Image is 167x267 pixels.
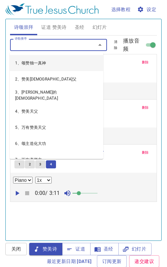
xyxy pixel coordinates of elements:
[109,3,133,16] button: 选择教程
[35,177,52,183] select: Playback Rate
[46,160,56,168] button: 4
[67,245,85,253] span: 证道
[25,160,35,168] button: 2
[111,5,131,14] span: 选择教程
[142,150,149,156] span: 删除
[10,55,103,71] li: 1、颂赞独一真神
[10,152,103,168] li: 7、万有齐颂主
[5,243,27,255] button: 关闭
[35,160,45,168] button: 3
[5,3,99,15] img: True Jesus Church
[138,5,156,14] span: 设定
[29,243,62,255] button: 赞美诗
[123,37,144,53] span: 播放音频
[75,23,85,32] span: 圣经
[13,177,33,183] select: Select Track
[62,243,91,255] button: 证道
[50,161,52,167] span: 4
[35,245,57,253] span: 赞美诗
[112,39,119,51] span: 清除
[142,59,149,65] span: 删除
[11,245,21,253] span: 关闭
[41,23,66,32] span: 证道 赞美诗
[39,161,41,167] span: 3
[90,243,119,255] button: 圣经
[138,149,153,157] button: 删除
[47,257,92,266] span: 最近更新日期 [DATE]
[102,257,122,266] span: 订阅更新
[136,3,159,16] button: 设定
[118,243,152,255] button: 幻灯片
[29,161,31,167] span: 2
[96,245,113,253] span: 圣经
[10,136,103,152] li: 6、颂主造化大功
[14,160,24,168] button: 1
[93,23,107,32] span: 幻灯片
[14,23,34,32] span: 诗颂崇拜
[10,119,103,136] li: 5、万有赞美天父
[142,105,149,111] span: 删除
[124,245,146,253] span: 幻灯片
[108,38,123,52] button: 清除
[134,257,154,266] span: 递交建议
[138,58,153,66] button: 删除
[95,40,105,50] button: Close
[10,103,103,119] li: 4、赞美天父
[138,104,153,112] button: 删除
[10,71,103,87] li: 2、赞美[DEMOGRAPHIC_DATA]父
[32,189,63,197] p: 0:00 / 3:11
[18,161,20,167] span: 1
[10,87,103,103] li: 3、[PERSON_NAME]的[DEMOGRAPHIC_DATA]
